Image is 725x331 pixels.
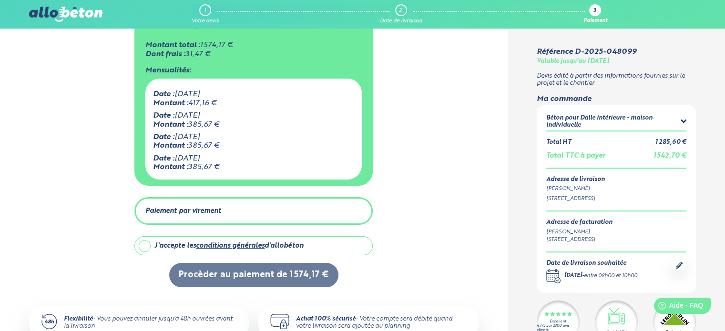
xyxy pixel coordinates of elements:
[153,163,354,171] div: 385,67 €
[583,18,607,24] div: Paiement
[654,152,686,159] span: 1 542,70 €
[153,154,354,163] div: [DATE]
[153,133,354,141] div: [DATE]
[546,195,687,203] div: [STREET_ADDRESS]
[296,316,356,322] strong: Achat 100% sécurisé
[546,185,687,193] div: [PERSON_NAME]
[546,236,613,244] div: [STREET_ADDRESS]
[550,320,566,324] div: Excellent
[153,120,354,129] div: 385,67 €
[537,73,696,87] p: Devis édité à partir des informations fournies sur le projet et le chantier
[537,95,696,103] div: Ma commande
[153,112,174,120] span: Date :
[153,90,354,99] div: [DATE]
[192,4,219,24] a: 1 Votre devis
[564,272,582,280] div: [DATE]
[537,48,636,56] div: Référence D-2025-048099
[145,207,221,215] div: Paiement par virement
[196,242,265,249] a: conditions générales
[546,115,687,130] summary: Béton pour Dalle intérieure - maison individuelle
[192,18,219,24] div: Votre devis
[204,8,206,14] div: 1
[145,41,362,50] div: 1 574,17 €
[153,90,174,98] span: Date :
[153,142,188,150] span: Montant :
[64,316,93,322] strong: Flexibilité
[153,111,354,120] div: [DATE]
[169,263,338,287] button: Procèder au paiement de 1 574,17 €
[153,99,354,108] div: 417,16 €
[380,4,422,24] a: 2 Date de livraison
[546,115,681,129] div: Béton pour Dalle intérieure - maison individuelle
[153,133,174,141] span: Date :
[29,7,102,22] img: allobéton
[546,219,613,226] div: Adresse de facturation
[153,141,354,150] div: 385,67 €
[380,18,422,24] div: Date de livraison
[154,242,304,250] div: J'accepte les d'allobéton
[640,294,715,321] iframe: Help widget launcher
[564,272,637,280] div: -
[145,67,191,74] span: Mensualités:
[655,139,686,146] div: 1 285,60 €
[153,100,188,107] span: Montant :
[546,176,687,183] div: Adresse de livraison
[64,316,238,330] div: - Vous pouvez annuler jusqu'à 48h ouvrées avant la livraison
[153,163,188,171] span: Montant :
[145,50,185,58] span: Dont frais :
[546,139,571,146] div: Total HT
[584,272,637,280] div: entre 08h00 et 10h00
[145,41,200,49] span: Montant total :
[153,121,188,129] span: Montant :
[593,8,596,14] div: 3
[296,316,467,330] div: - Votre compte sera débité quand votre livraison sera ajoutée au planning
[546,152,605,160] div: Total TTC à payer
[153,155,174,162] span: Date :
[537,58,609,65] div: Valable jusqu'au [DATE]
[399,8,402,14] div: 2
[145,50,362,59] div: 31,47 €
[583,4,607,24] a: 3 Paiement
[546,228,613,236] div: [PERSON_NAME]
[546,260,637,267] div: Date de livraison souhaitée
